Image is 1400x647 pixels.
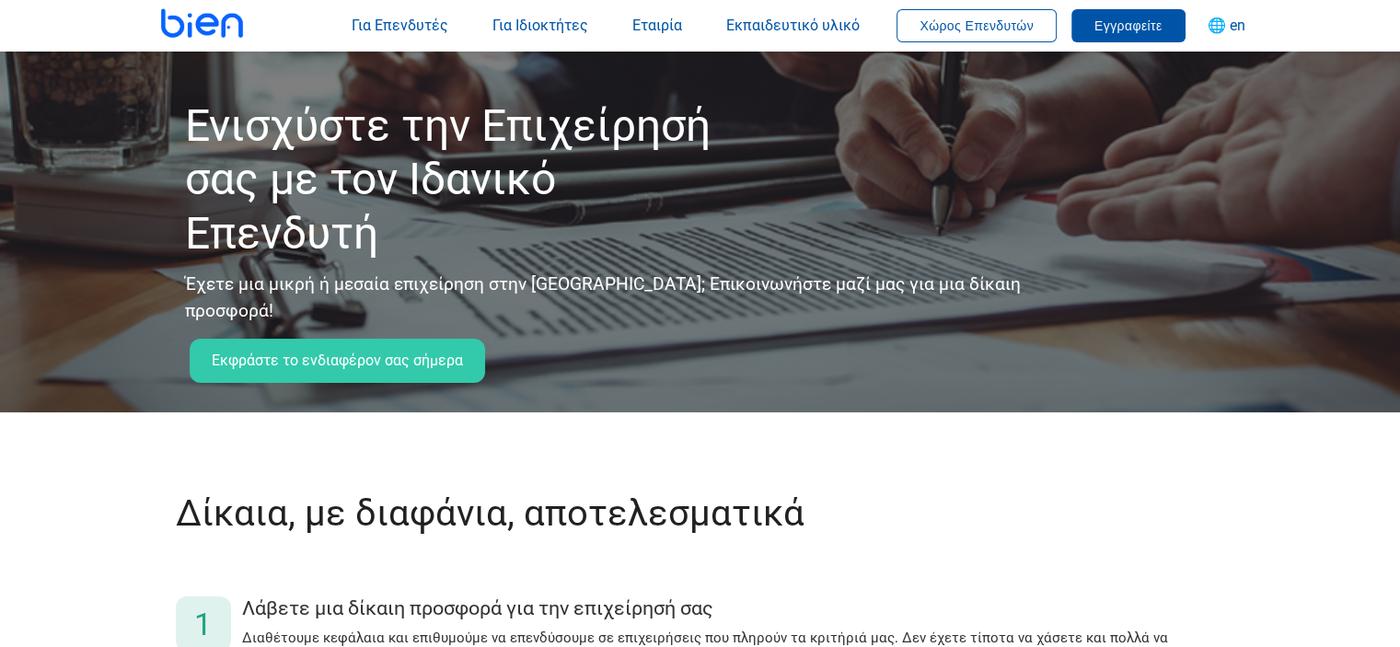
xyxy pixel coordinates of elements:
[632,17,682,34] span: Εταιρία
[1094,18,1163,33] span: Εγγραφείτε
[897,9,1057,42] button: Χώρος Επενδυτών
[194,606,212,642] font: 1
[176,491,804,535] font: Δίκαια, με διαφάνια, αποτελεσματικά
[185,99,711,260] font: Ενισχύστε την Επιχείρησή σας με τον Ιδανικό Επενδυτή
[1071,9,1186,42] button: Εγγραφείτε
[185,273,1021,321] font: Έχετε μια μικρή ή μεσαία επιχείρηση στην [GEOGRAPHIC_DATA]; Επικοινωνήστε μαζί μας για μια δίκαιη...
[352,17,448,34] span: Για Επενδυτές
[1208,17,1245,34] span: 🌐 en
[897,17,1057,34] a: Χώρος Επενδυτών
[920,18,1034,33] span: Χώρος Επενδυτών
[242,596,1225,620] div: Λάβετε μια δίκαιη προσφορά για την επιχείρησή σας
[212,352,463,369] font: Εκφράστε το ενδιαφέρον σας σήμερα
[726,17,860,34] span: Εκπαιδευτικό υλικό
[1071,17,1186,34] a: Εγγραφείτε
[492,17,588,34] span: Για Ιδιοκτήτες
